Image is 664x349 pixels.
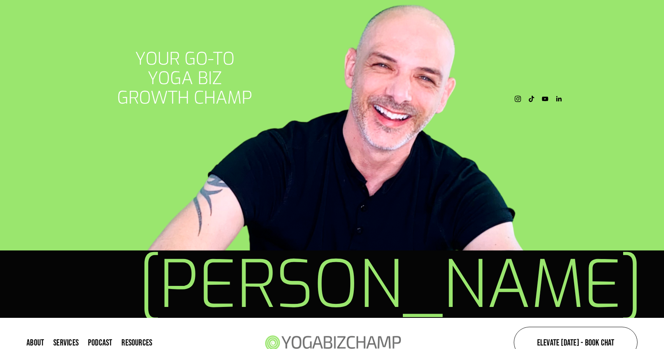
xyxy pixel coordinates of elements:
[26,337,44,348] a: About
[121,338,152,347] span: Resources
[528,93,535,105] a: TikTok
[117,47,252,109] span: your go-to yoga biz Growth champ
[53,337,79,348] a: Services
[555,93,562,105] a: LinkedIn
[515,93,521,105] a: Instagram
[542,93,548,105] a: YouTube
[88,337,112,348] a: Podcast
[588,246,662,347] iframe: chipbot-button-iframe
[138,241,643,328] span: [PERSON_NAME]
[121,337,152,348] a: folder dropdown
